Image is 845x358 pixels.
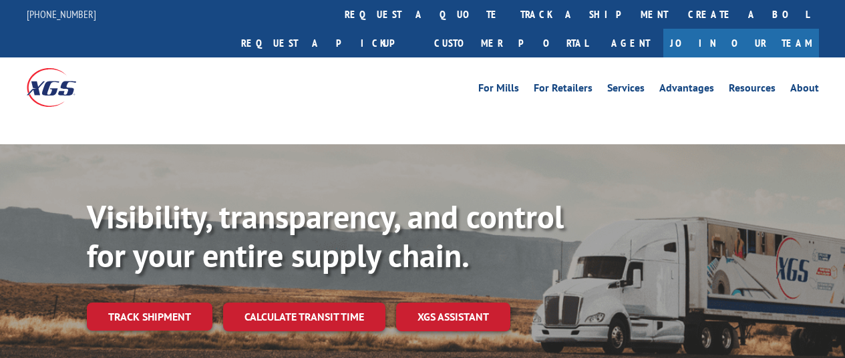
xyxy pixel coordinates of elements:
b: Visibility, transparency, and control for your entire supply chain. [87,196,564,276]
a: Track shipment [87,303,212,331]
a: About [790,83,819,98]
a: Request a pickup [231,29,424,57]
a: Calculate transit time [223,303,385,331]
a: Customer Portal [424,29,598,57]
a: For Mills [478,83,519,98]
a: Services [607,83,645,98]
a: Advantages [659,83,714,98]
a: XGS ASSISTANT [396,303,510,331]
a: Agent [598,29,663,57]
a: Join Our Team [663,29,819,57]
a: [PHONE_NUMBER] [27,7,96,21]
a: Resources [729,83,776,98]
a: For Retailers [534,83,593,98]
